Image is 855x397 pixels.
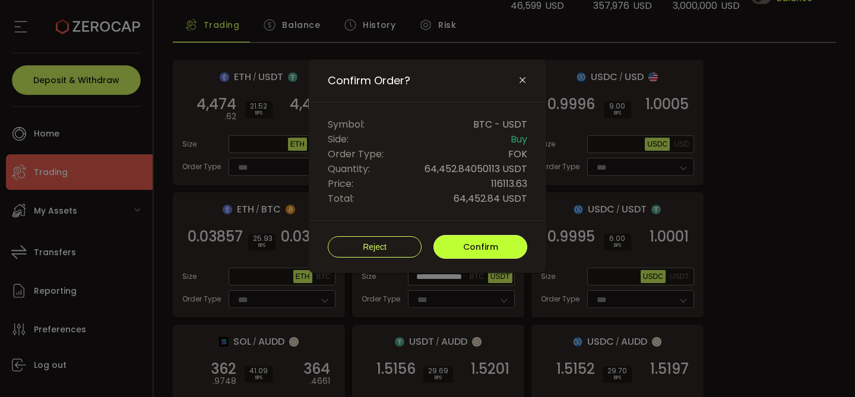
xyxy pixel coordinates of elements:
span: Side: [328,132,349,147]
span: Total: [328,191,354,206]
span: Symbol: [328,117,365,132]
span: 116113.63 [491,176,527,191]
span: Order Type: [328,147,384,161]
button: Reject [328,236,422,258]
span: Reject [363,242,387,252]
span: Quantity: [328,161,370,176]
div: Confirm Order? [309,59,546,273]
span: Confirm [463,241,498,253]
span: FOK [508,147,527,161]
span: 64,452.84050113 USDT [425,161,527,176]
button: Confirm [433,235,527,259]
span: Buy [511,132,527,147]
span: BTC - USDT [473,117,527,132]
iframe: Chat Widget [796,340,855,397]
button: Close [518,75,527,86]
span: 64,452.84 USDT [454,191,527,206]
span: Confirm Order? [328,74,410,88]
span: Price: [328,176,353,191]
